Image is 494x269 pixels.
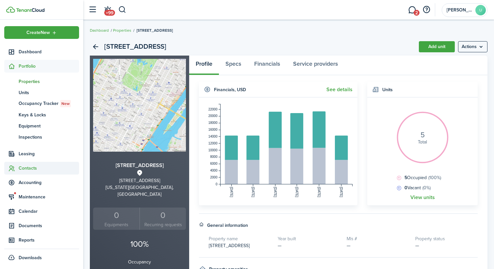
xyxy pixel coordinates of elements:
h5: Mls # [347,235,409,242]
button: Open resource center [421,4,432,15]
span: Contacts [19,165,79,172]
span: Umberto [447,8,473,12]
tspan: 6000 [210,162,218,165]
div: [US_STATE][GEOGRAPHIC_DATA], [GEOGRAPHIC_DATA] [93,184,186,198]
span: New [61,101,70,107]
tspan: 14000 [208,135,218,138]
button: Open menu [4,26,79,39]
tspan: [DATE] [317,187,321,197]
span: Keys & Locks [19,111,79,118]
a: Dashboard [4,45,79,58]
h5: Property status [415,235,478,242]
h4: Financials , USD [214,86,246,93]
tspan: [DATE] [230,187,233,197]
a: See details [326,87,353,92]
span: Leasing [19,150,79,157]
tspan: 2000 [210,176,218,179]
span: — [347,242,351,249]
tspan: 20000 [208,114,218,118]
a: Back [90,41,101,52]
a: Financials [248,56,287,75]
h3: [STREET_ADDRESS] [93,161,186,170]
small: Equipments [95,221,138,228]
h4: Units [382,86,393,93]
button: Open menu [458,41,487,52]
span: — [278,242,282,249]
tspan: 22000 [208,108,218,111]
a: Notifications [101,2,114,18]
span: (0%) [422,184,431,191]
span: Vacant [403,184,431,191]
span: Reports [19,237,79,244]
span: Inspections [19,134,79,141]
tspan: [DATE] [295,187,299,197]
span: [STREET_ADDRESS] [137,27,173,33]
tspan: 10000 [208,148,218,152]
span: Accounting [19,179,79,186]
span: Documents [19,222,79,229]
div: 0 [95,209,138,222]
span: Equipment [19,123,79,129]
a: Service providers [287,56,344,75]
span: +99 [104,10,115,16]
span: Occupied [403,174,441,181]
tspan: 8000 [210,155,218,159]
tspan: [DATE] [251,187,255,197]
a: Add unit [419,41,455,52]
a: Properties [4,76,79,87]
tspan: [DATE] [339,187,343,197]
a: Units [4,87,79,98]
span: Downloads [19,254,42,261]
p: 100% [93,238,186,250]
a: Reports [4,234,79,246]
span: (100%) [428,174,441,181]
b: 0 [404,184,407,191]
a: Messaging [406,2,418,18]
a: View units [410,194,435,200]
span: 2 [414,10,420,16]
button: Search [118,4,126,15]
img: Property avatar [93,59,186,152]
avatar-text: U [475,5,486,15]
span: — [415,242,419,249]
div: [STREET_ADDRESS] [93,177,186,184]
a: Properties [113,27,131,33]
span: Occupancy Tracker [19,100,79,107]
tspan: [DATE] [273,187,277,197]
small: Recurring requests [141,221,184,228]
div: 0 [141,209,184,222]
a: Dashboard [90,27,109,33]
b: 5 [404,174,407,181]
img: TenantCloud [16,8,44,12]
tspan: 18000 [208,121,218,125]
h2: [STREET_ADDRESS] [104,41,166,52]
span: Dashboard [19,48,79,55]
menu-btn: Actions [458,41,487,52]
a: Specs [219,56,248,75]
span: Properties [19,78,79,85]
button: Open sidebar [86,4,99,16]
i: 5 [420,131,425,139]
span: Maintenance [19,193,79,200]
tspan: 12000 [208,142,218,145]
tspan: 0 [216,182,218,186]
h4: General information [207,222,248,229]
a: Occupancy TrackerNew [4,98,79,109]
span: [STREET_ADDRESS] [209,242,250,249]
span: Portfolio [19,63,79,70]
a: Keys & Locks [4,109,79,120]
h5: Property name [209,235,271,242]
a: Equipment [4,120,79,131]
a: 0 Recurring requests [140,208,186,230]
span: Units [19,89,79,96]
h5: Year built [278,235,340,242]
tspan: 4000 [210,169,218,172]
span: Calendar [19,208,79,215]
span: Create New [26,30,50,35]
a: 0Equipments [93,208,140,230]
p: Occupancy [93,259,186,265]
img: TenantCloud [6,7,15,13]
a: Inspections [4,131,79,143]
span: Total [418,139,427,145]
tspan: 16000 [208,128,218,131]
